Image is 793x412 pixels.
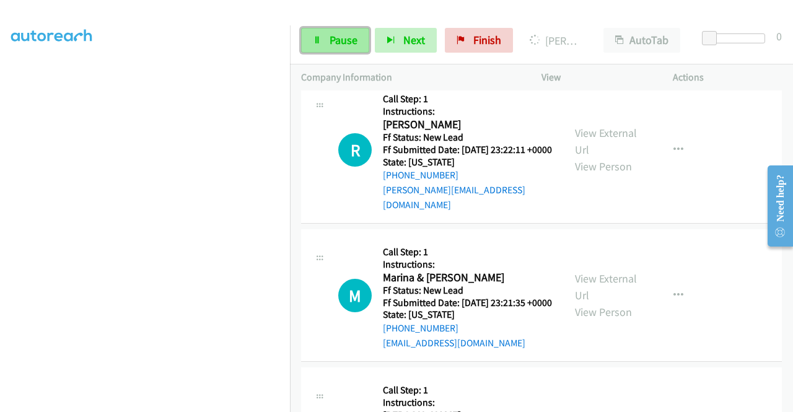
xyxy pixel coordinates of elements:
a: [PHONE_NUMBER] [383,169,458,181]
h5: Ff Submitted Date: [DATE] 23:22:11 +0000 [383,144,553,156]
p: Company Information [301,70,519,85]
a: [EMAIL_ADDRESS][DOMAIN_NAME] [383,337,525,349]
a: View External Url [575,271,637,302]
h5: Call Step: 1 [383,93,553,105]
a: View Person [575,159,632,173]
iframe: Resource Center [758,157,793,255]
h5: Ff Status: New Lead [383,284,552,297]
button: AutoTab [603,28,680,53]
a: [PHONE_NUMBER] [383,322,458,334]
p: Actions [673,70,782,85]
div: The call is yet to be attempted [338,279,372,312]
a: [PERSON_NAME][EMAIL_ADDRESS][DOMAIN_NAME] [383,184,525,211]
div: The call is yet to be attempted [338,133,372,167]
h2: Marina & [PERSON_NAME] [383,271,548,285]
h5: State: [US_STATE] [383,156,553,169]
span: Next [403,33,425,47]
h5: Instructions: [383,258,552,271]
h5: Call Step: 1 [383,246,552,258]
span: Pause [330,33,357,47]
a: View External Url [575,126,637,157]
p: [PERSON_NAME] [530,32,581,49]
h5: State: [US_STATE] [383,309,552,321]
h1: R [338,133,372,167]
a: View Person [575,305,632,319]
h1: M [338,279,372,312]
h5: Call Step: 1 [383,384,552,397]
span: Finish [473,33,501,47]
a: Pause [301,28,369,53]
h5: Instructions: [383,397,552,409]
h5: Ff Status: New Lead [383,131,553,144]
p: View [541,70,651,85]
h5: Instructions: [383,105,553,118]
a: Finish [445,28,513,53]
h5: Ff Submitted Date: [DATE] 23:21:35 +0000 [383,297,552,309]
button: Next [375,28,437,53]
div: 0 [776,28,782,45]
h2: [PERSON_NAME] [383,118,548,132]
div: Delay between calls (in seconds) [708,33,765,43]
